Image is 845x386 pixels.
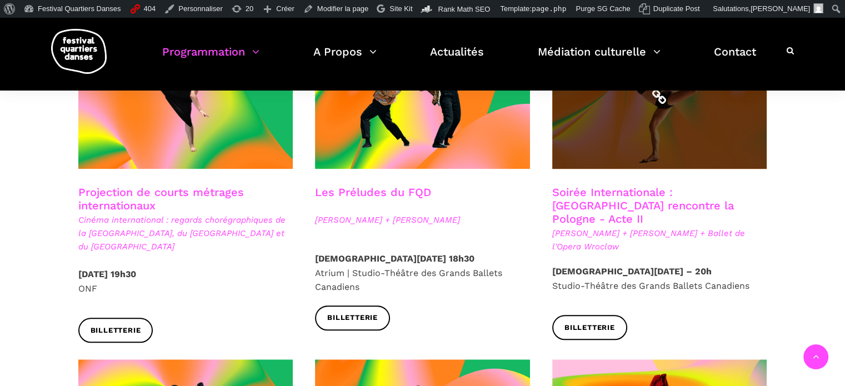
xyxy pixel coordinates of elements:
a: A Propos [313,42,377,75]
span: Site Kit [389,4,412,13]
span: [PERSON_NAME] + [PERSON_NAME] + Ballet de l'Opera Wroclaw [552,227,767,253]
strong: [DATE] 19h30 [78,269,136,279]
p: Atrium | Studio-Théâtre des Grands Ballets Canadiens [315,252,530,294]
p: Studio-Théâtre des Grands Ballets Canadiens [552,264,767,293]
span: Billetterie [564,322,615,334]
a: Les Préludes du FQD [315,186,431,199]
a: Médiation culturelle [538,42,661,75]
p: ONF [78,267,293,295]
a: Actualités [430,42,484,75]
strong: [DEMOGRAPHIC_DATA][DATE] – 20h [552,266,712,277]
a: Billetterie [315,305,390,330]
img: logo-fqd-med [51,29,107,74]
a: Billetterie [78,318,153,343]
span: Cinéma international : regards chorégraphiques de la [GEOGRAPHIC_DATA], du [GEOGRAPHIC_DATA] et d... [78,213,293,253]
a: Billetterie [552,315,627,340]
span: Rank Math SEO [438,5,490,13]
span: Billetterie [327,312,378,324]
span: [PERSON_NAME] [751,4,810,13]
a: Soirée Internationale : [GEOGRAPHIC_DATA] rencontre la Pologne - Acte II [552,186,734,225]
a: Contact [714,42,756,75]
a: Programmation [162,42,259,75]
strong: [DEMOGRAPHIC_DATA][DATE] 18h30 [315,253,474,264]
h3: Projection de courts métrages internationaux [78,186,293,213]
span: page.php [532,4,567,13]
span: Billetterie [91,325,141,337]
span: [PERSON_NAME] + [PERSON_NAME] [315,213,530,227]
